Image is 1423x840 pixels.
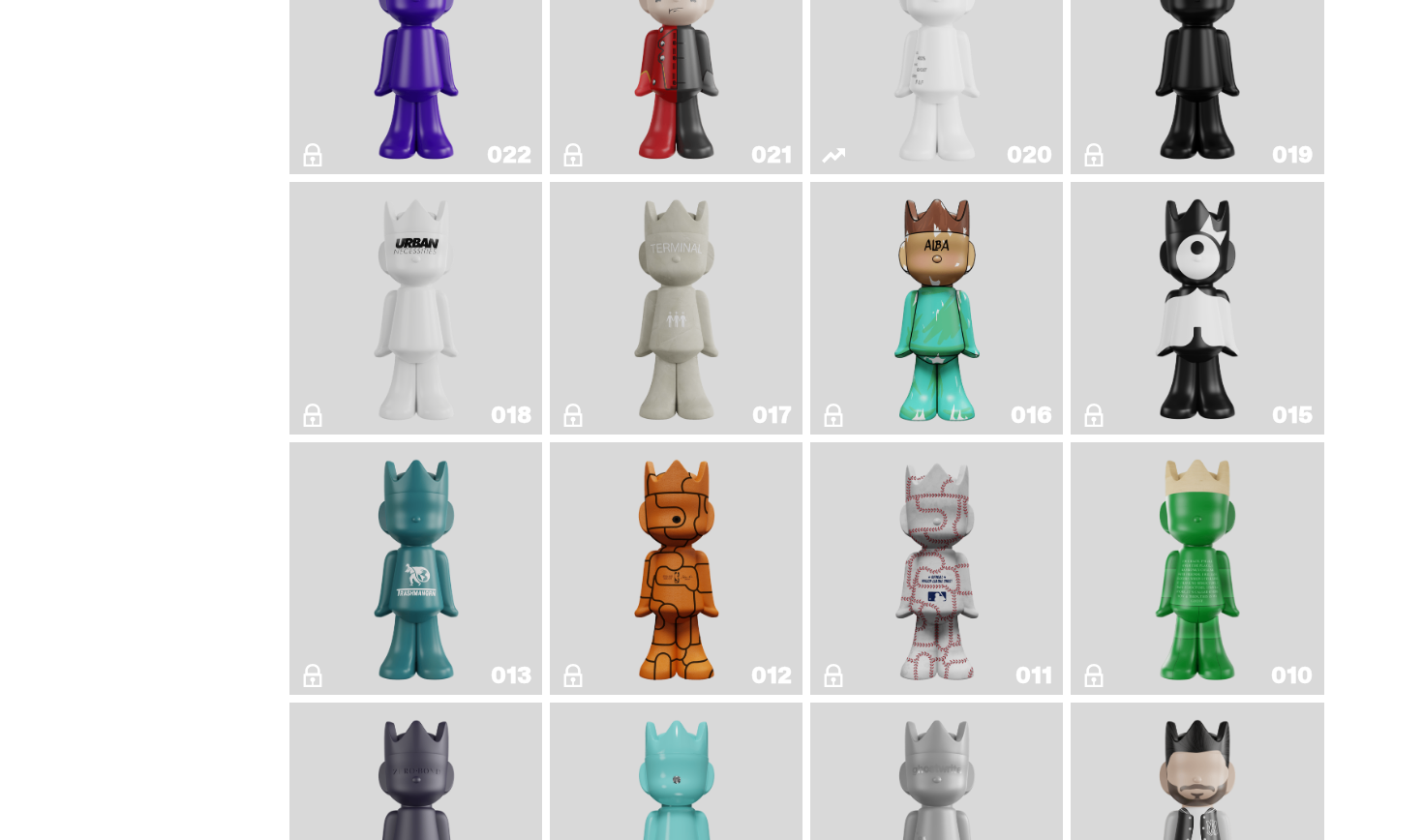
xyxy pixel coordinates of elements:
[1011,404,1051,427] div: 016
[1007,143,1051,166] div: 020
[487,143,530,166] div: 022
[1272,404,1312,427] div: 015
[491,404,530,427] div: 018
[561,450,791,687] a: Basketball
[365,190,468,427] img: U.N. (Black & White)
[1082,190,1312,427] a: Quest
[561,190,791,427] a: Terminal 27
[1015,664,1051,687] div: 011
[625,190,728,427] img: Terminal 27
[1146,190,1249,427] img: Quest
[886,190,988,427] img: ALBA
[301,450,530,687] a: Trash
[1146,450,1249,687] img: JFG
[625,450,728,687] img: Basketball
[887,450,987,687] img: Baseball
[491,664,530,687] div: 013
[1271,664,1312,687] div: 010
[751,143,791,166] div: 021
[751,664,791,687] div: 012
[301,190,530,427] a: U.N. (Black & White)
[822,450,1051,687] a: Baseball
[1082,450,1312,687] a: JFG
[1272,143,1312,166] div: 019
[752,404,791,427] div: 017
[822,190,1051,427] a: ALBA
[365,450,468,687] img: Trash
